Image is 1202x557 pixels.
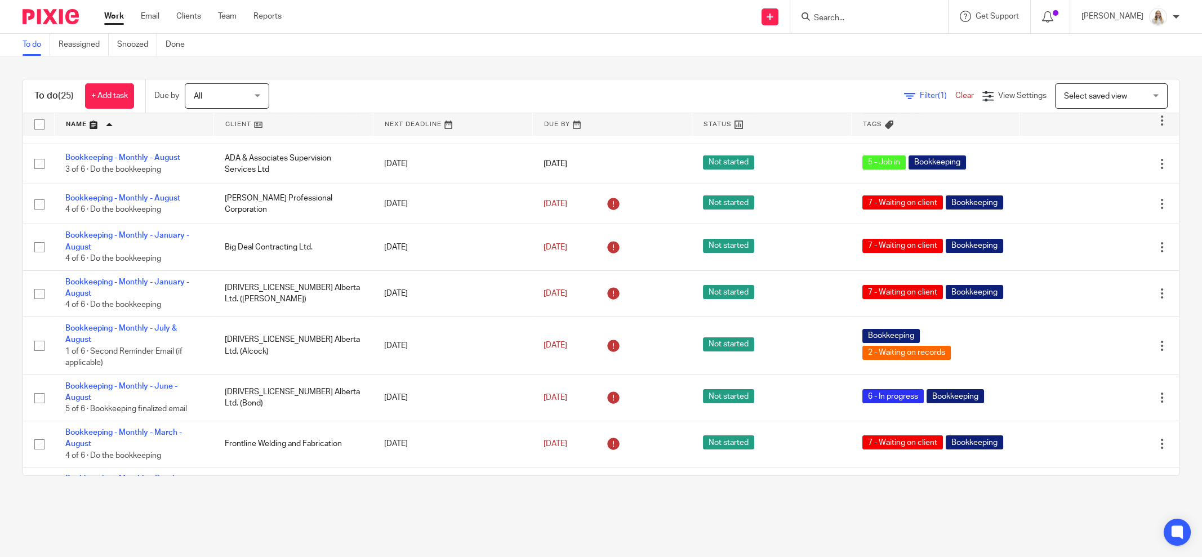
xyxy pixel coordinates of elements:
[920,92,955,100] span: Filter
[946,435,1003,449] span: Bookkeeping
[213,467,373,514] td: CRT Enterprises Ltd.
[946,285,1003,299] span: Bookkeeping
[65,347,182,367] span: 1 of 6 · Second Reminder Email (if applicable)
[813,14,914,24] input: Search
[1149,8,1167,26] img: Headshot%2011-2024%20white%20background%20square%202.JPG
[544,200,567,208] span: [DATE]
[213,144,373,184] td: ADA & Associates Supervision Services Ltd
[34,90,74,102] h1: To do
[213,224,373,270] td: Big Deal Contracting Ltd.
[862,239,943,253] span: 7 - Waiting on client
[65,475,189,494] a: Bookkeeping - Monthly - October - May
[213,317,373,375] td: [DRIVERS_LICENSE_NUMBER] Alberta Ltd. (Alcock)
[117,34,157,56] a: Snoozed
[65,406,187,413] span: 5 of 6 · Bookkeeping finalized email
[65,194,180,202] a: Bookkeeping - Monthly - August
[166,34,193,56] a: Done
[213,421,373,467] td: Frontline Welding and Fabrication
[373,375,532,421] td: [DATE]
[58,91,74,100] span: (25)
[998,92,1047,100] span: View Settings
[544,342,567,350] span: [DATE]
[213,375,373,421] td: [DRIVERS_LICENSE_NUMBER] Alberta Ltd. (Bond)
[213,184,373,224] td: [PERSON_NAME] Professional Corporation
[703,285,754,299] span: Not started
[862,389,924,403] span: 6 - In progress
[23,9,79,24] img: Pixie
[927,389,984,403] span: Bookkeeping
[65,452,161,460] span: 4 of 6 · Do the bookkeeping
[1064,92,1127,100] span: Select saved view
[176,11,201,22] a: Clients
[955,92,974,100] a: Clear
[544,243,567,251] span: [DATE]
[141,11,159,22] a: Email
[104,11,124,22] a: Work
[946,239,1003,253] span: Bookkeeping
[65,324,177,344] a: Bookkeeping - Monthly - July & August
[218,11,237,22] a: Team
[65,278,189,297] a: Bookkeeping - Monthly - January - August
[862,195,943,210] span: 7 - Waiting on client
[373,184,532,224] td: [DATE]
[909,155,966,170] span: Bookkeeping
[544,440,567,448] span: [DATE]
[59,34,109,56] a: Reassigned
[703,155,754,170] span: Not started
[65,301,161,309] span: 4 of 6 · Do the bookkeeping
[703,389,754,403] span: Not started
[1081,11,1143,22] p: [PERSON_NAME]
[544,160,567,168] span: [DATE]
[65,429,182,448] a: Bookkeeping - Monthly - March - August
[862,329,920,343] span: Bookkeeping
[373,317,532,375] td: [DATE]
[373,421,532,467] td: [DATE]
[23,34,50,56] a: To do
[862,155,906,170] span: 5 - Job in
[373,467,532,514] td: [DATE]
[946,195,1003,210] span: Bookkeeping
[703,337,754,351] span: Not started
[703,195,754,210] span: Not started
[373,270,532,317] td: [DATE]
[213,270,373,317] td: [DRIVERS_LICENSE_NUMBER] Alberta Ltd. ([PERSON_NAME])
[863,121,882,127] span: Tags
[373,144,532,184] td: [DATE]
[938,92,947,100] span: (1)
[862,435,943,449] span: 7 - Waiting on client
[65,206,161,213] span: 4 of 6 · Do the bookkeeping
[703,435,754,449] span: Not started
[85,83,134,109] a: + Add task
[65,154,180,162] a: Bookkeeping - Monthly - August
[65,166,161,173] span: 3 of 6 · Do the bookkeeping
[253,11,282,22] a: Reports
[703,239,754,253] span: Not started
[976,12,1019,20] span: Get Support
[154,90,179,101] p: Due by
[65,231,189,251] a: Bookkeeping - Monthly - January - August
[862,346,951,360] span: 2 - Waiting on records
[65,382,177,402] a: Bookkeeping - Monthly - June -August
[194,92,202,100] span: All
[373,224,532,270] td: [DATE]
[862,285,943,299] span: 7 - Waiting on client
[65,255,161,262] span: 4 of 6 · Do the bookkeeping
[544,289,567,297] span: [DATE]
[544,394,567,402] span: [DATE]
